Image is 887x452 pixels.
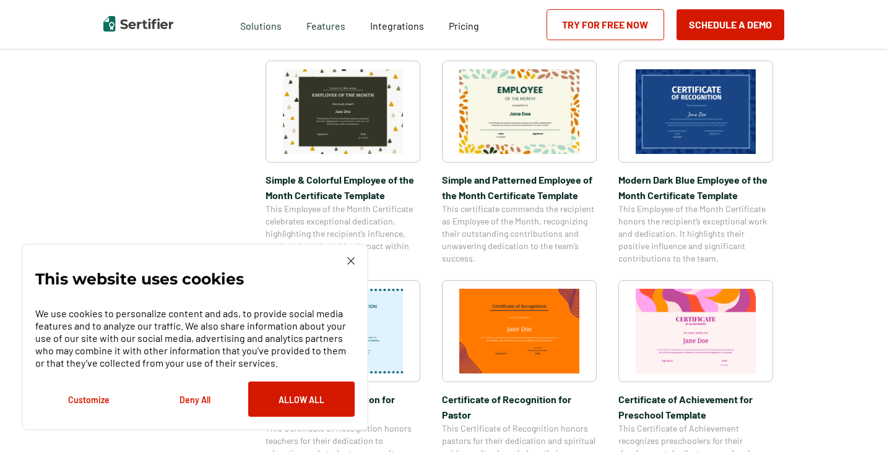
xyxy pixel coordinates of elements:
[370,20,424,32] span: Integrations
[35,307,355,369] p: We use cookies to personalize content and ads, to provide social media features and to analyze ou...
[618,391,773,422] span: Certificate of Achievement for Preschool Template
[618,203,773,265] span: This Employee of the Month Certificate honors the recipient’s exceptional work and dedication. It...
[442,61,597,265] a: Simple and Patterned Employee of the Month Certificate TemplateSimple and Patterned Employee of t...
[240,17,282,32] span: Solutions
[449,17,479,32] a: Pricing
[306,17,345,32] span: Features
[449,20,479,32] span: Pricing
[636,69,756,154] img: Modern Dark Blue Employee of the Month Certificate Template
[459,289,579,373] img: Certificate of Recognition for Pastor
[248,382,355,417] button: Allow All
[283,69,403,154] img: Simple & Colorful Employee of the Month Certificate Template
[266,172,420,203] span: Simple & Colorful Employee of the Month Certificate Template
[442,172,597,203] span: Simple and Patterned Employee of the Month Certificate Template
[547,9,664,40] a: Try for Free Now
[35,382,142,417] button: Customize
[103,16,173,32] img: Sertifier | Digital Credentialing Platform
[636,289,756,373] img: Certificate of Achievement for Preschool Template
[266,61,420,265] a: Simple & Colorful Employee of the Month Certificate TemplateSimple & Colorful Employee of the Mon...
[618,61,773,265] a: Modern Dark Blue Employee of the Month Certificate TemplateModern Dark Blue Employee of the Month...
[618,172,773,203] span: Modern Dark Blue Employee of the Month Certificate Template
[677,9,784,40] button: Schedule a Demo
[142,382,248,417] button: Deny All
[266,203,420,265] span: This Employee of the Month Certificate celebrates exceptional dedication, highlighting the recipi...
[370,17,424,32] a: Integrations
[347,257,355,265] img: Cookie Popup Close
[442,203,597,265] span: This certificate commends the recipient as Employee of the Month, recognizing their outstanding c...
[459,69,579,154] img: Simple and Patterned Employee of the Month Certificate Template
[35,273,244,285] p: This website uses cookies
[442,391,597,422] span: Certificate of Recognition for Pastor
